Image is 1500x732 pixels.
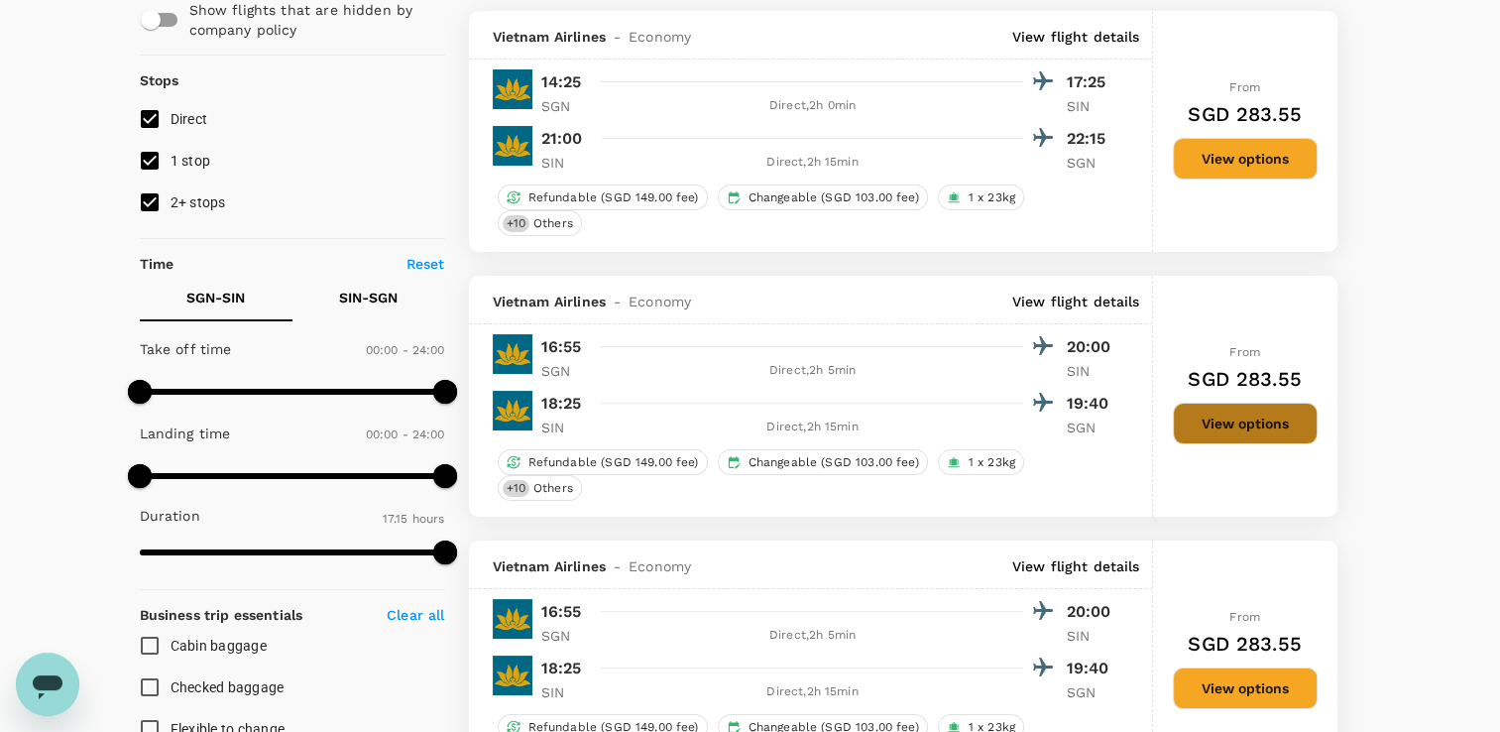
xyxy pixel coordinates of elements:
[741,189,927,206] span: Changeable (SGD 103.00 fee)
[498,184,708,210] div: Refundable (SGD 149.00 fee)
[606,292,629,311] span: -
[140,424,231,443] p: Landing time
[603,96,1023,116] div: Direct , 2h 0min
[603,682,1023,702] div: Direct , 2h 15min
[1173,138,1318,180] button: View options
[493,556,606,576] span: Vietnam Airlines
[938,449,1024,475] div: 1 x 23kg
[603,361,1023,381] div: Direct , 2h 5min
[366,427,445,441] span: 00:00 - 24:00
[1173,403,1318,444] button: View options
[140,254,174,274] p: Time
[1012,556,1140,576] p: View flight details
[541,626,591,646] p: SGN
[171,194,226,210] span: 2+ stops
[140,506,200,526] p: Duration
[603,418,1023,437] div: Direct , 2h 15min
[1012,27,1140,47] p: View flight details
[406,254,445,274] p: Reset
[1229,345,1260,359] span: From
[541,127,583,151] p: 21:00
[503,215,529,232] span: + 10
[498,210,582,236] div: +10Others
[629,556,691,576] span: Economy
[629,27,691,47] span: Economy
[498,449,708,475] div: Refundable (SGD 149.00 fee)
[1067,600,1116,624] p: 20:00
[1067,392,1116,416] p: 19:40
[366,343,445,357] span: 00:00 - 24:00
[541,418,591,437] p: SIN
[493,69,532,109] img: VN
[140,72,179,88] strong: Stops
[961,454,1023,471] span: 1 x 23kg
[525,215,581,232] span: Others
[493,292,606,311] span: Vietnam Airlines
[1067,657,1116,680] p: 19:40
[541,361,591,381] p: SGN
[541,600,582,624] p: 16:55
[387,605,444,625] p: Clear all
[741,454,927,471] span: Changeable (SGD 103.00 fee)
[520,454,707,471] span: Refundable (SGD 149.00 fee)
[493,126,532,166] img: VN
[1067,682,1116,702] p: SGN
[171,679,285,695] span: Checked baggage
[498,475,582,501] div: +10Others
[520,189,707,206] span: Refundable (SGD 149.00 fee)
[16,653,79,716] iframe: Button to launch messaging window
[1067,626,1116,646] p: SIN
[1229,610,1260,624] span: From
[1067,335,1116,359] p: 20:00
[1067,70,1116,94] p: 17:25
[1188,628,1302,660] h6: SGD 283.55
[603,153,1023,173] div: Direct , 2h 15min
[718,184,928,210] div: Changeable (SGD 103.00 fee)
[171,153,211,169] span: 1 stop
[629,292,691,311] span: Economy
[171,111,208,127] span: Direct
[541,153,591,173] p: SIN
[140,339,232,359] p: Take off time
[493,599,532,639] img: VN
[1188,98,1302,130] h6: SGD 283.55
[171,638,267,654] span: Cabin baggage
[541,96,591,116] p: SGN
[606,556,629,576] span: -
[503,480,529,497] span: + 10
[493,656,532,695] img: VN
[1067,96,1116,116] p: SIN
[1188,363,1302,395] h6: SGD 283.55
[961,189,1023,206] span: 1 x 23kg
[541,657,582,680] p: 18:25
[383,512,445,526] span: 17.15 hours
[525,480,581,497] span: Others
[140,607,303,623] strong: Business trip essentials
[1012,292,1140,311] p: View flight details
[541,70,582,94] p: 14:25
[493,334,532,374] img: VN
[541,392,582,416] p: 18:25
[1067,153,1116,173] p: SGN
[1229,80,1260,94] span: From
[938,184,1024,210] div: 1 x 23kg
[541,682,591,702] p: SIN
[1067,361,1116,381] p: SIN
[718,449,928,475] div: Changeable (SGD 103.00 fee)
[603,626,1023,646] div: Direct , 2h 5min
[606,27,629,47] span: -
[493,27,606,47] span: Vietnam Airlines
[186,288,245,307] p: SGN - SIN
[493,391,532,430] img: VN
[1067,127,1116,151] p: 22:15
[1067,418,1116,437] p: SGN
[339,288,398,307] p: SIN - SGN
[541,335,582,359] p: 16:55
[1173,668,1318,709] button: View options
